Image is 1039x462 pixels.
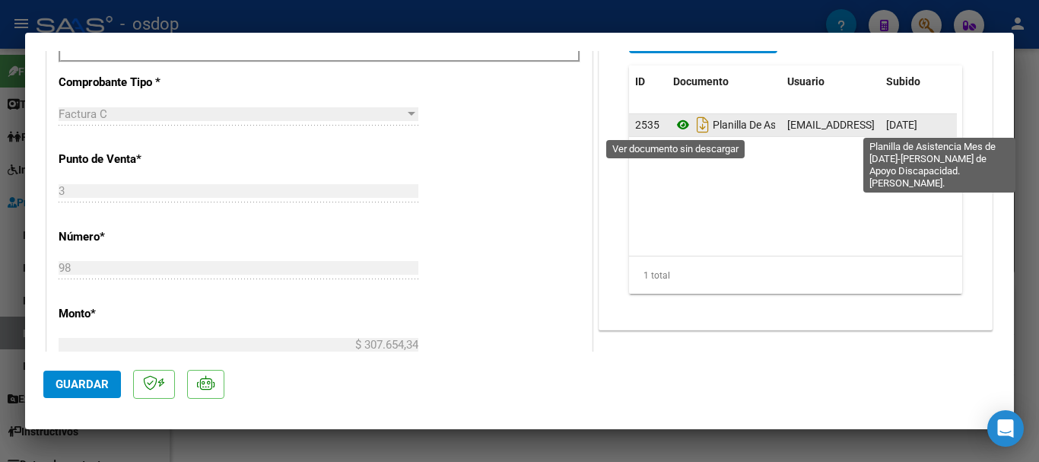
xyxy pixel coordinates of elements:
span: 2535 [635,119,659,131]
datatable-header-cell: Usuario [781,65,880,98]
div: DOCUMENTACIÓN RESPALDATORIA [599,14,992,330]
span: Factura C [59,107,107,121]
datatable-header-cell: Documento [667,65,781,98]
span: Documento [673,75,729,88]
p: Comprobante Tipo * [59,74,215,91]
datatable-header-cell: Subido [880,65,956,98]
i: Descargar documento [693,113,713,137]
p: Monto [59,305,215,323]
p: Punto de Venta [59,151,215,168]
datatable-header-cell: ID [629,65,667,98]
datatable-header-cell: Acción [956,65,1032,98]
span: [DATE] [886,119,917,131]
div: 1 total [629,256,962,295]
span: Usuario [787,75,825,88]
button: Guardar [43,371,121,398]
div: Open Intercom Messenger [987,410,1024,447]
span: ID [635,75,645,88]
span: Guardar [56,378,109,391]
p: Número [59,228,215,246]
span: Subido [886,75,920,88]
